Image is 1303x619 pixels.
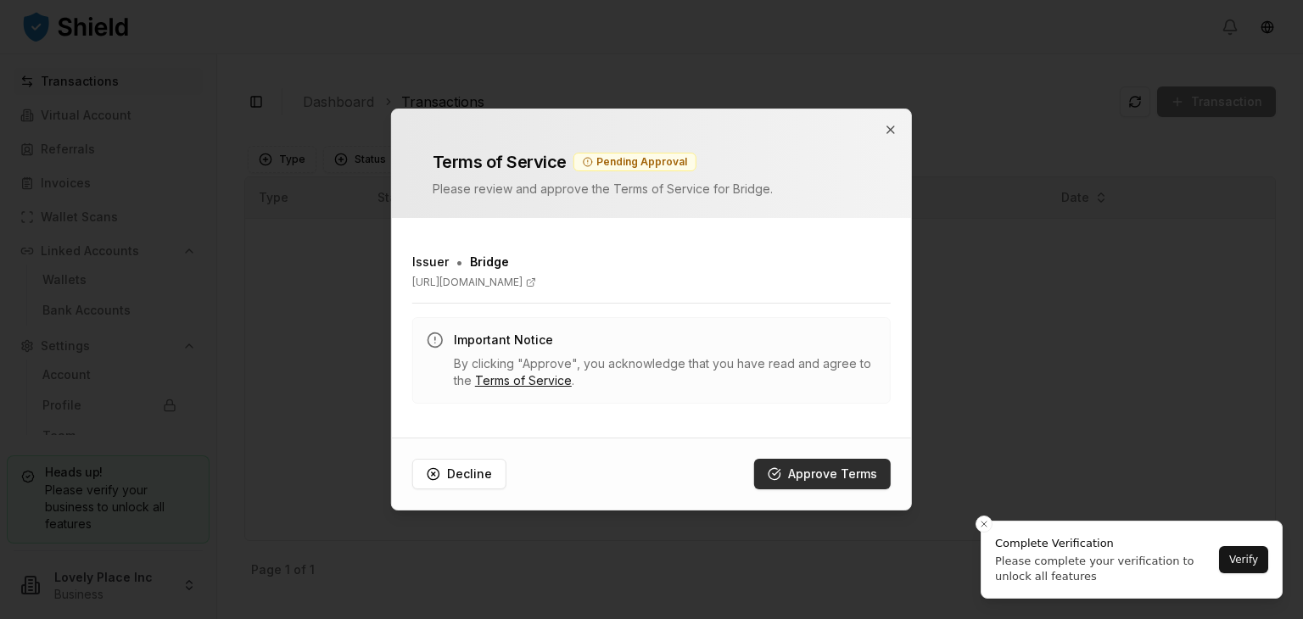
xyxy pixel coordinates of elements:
[433,181,870,198] p: Please review and approve the Terms of Service for Bridge .
[573,153,696,171] div: Pending Approval
[412,459,506,489] button: Decline
[412,276,891,289] a: [URL][DOMAIN_NAME]
[412,254,449,270] h3: Issuer
[475,373,572,388] a: Terms of Service
[454,332,876,349] h3: Important Notice
[754,459,891,489] button: Approve Terms
[470,254,509,270] span: Bridge
[433,150,567,174] h2: Terms of Service
[454,355,876,389] p: By clicking "Approve", you acknowledge that you have read and agree to the .
[456,252,463,272] span: •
